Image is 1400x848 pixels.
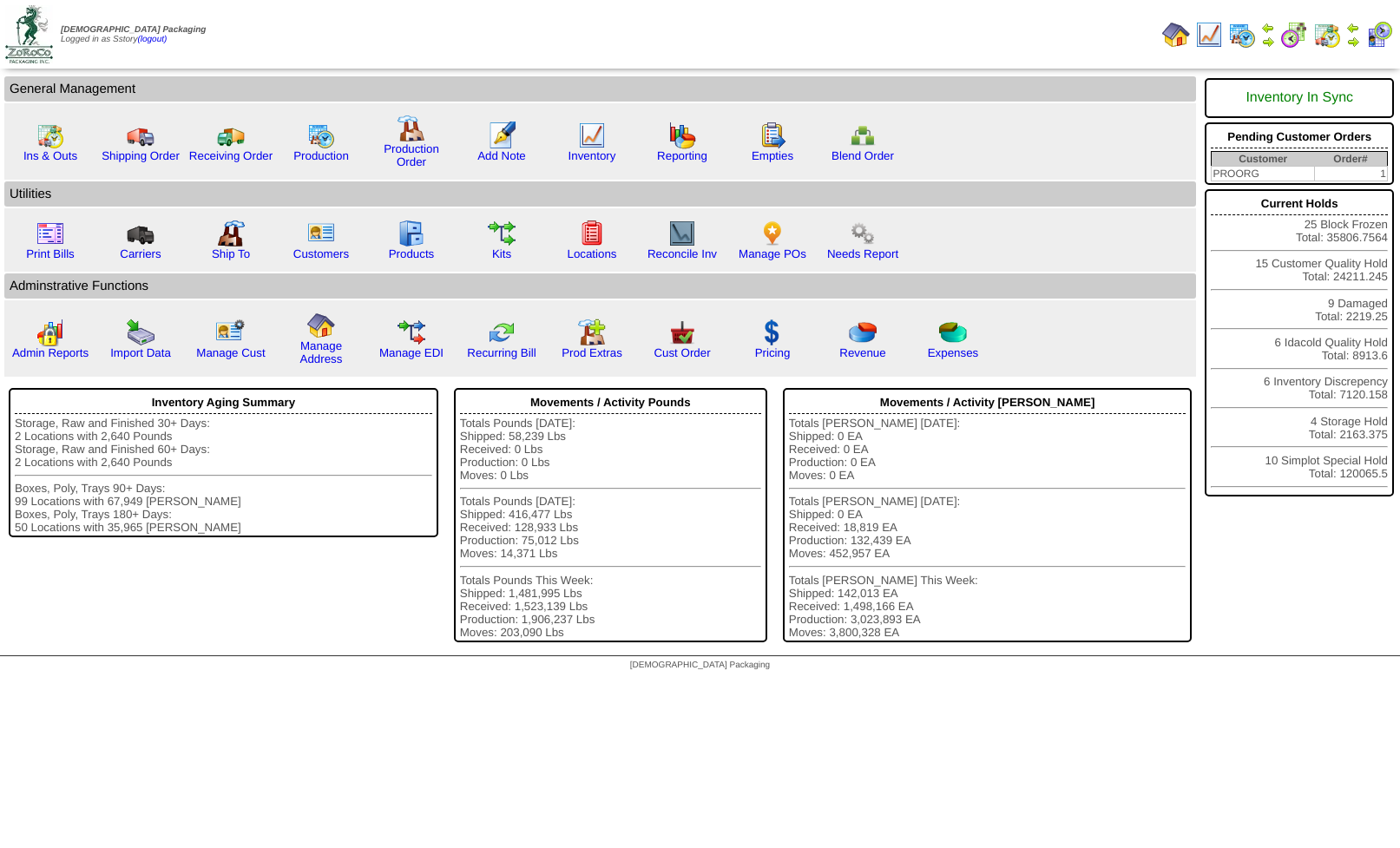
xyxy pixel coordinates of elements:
[1346,35,1360,49] img: arrowright.gif
[4,76,1196,102] td: General Management
[630,661,770,670] span: [DEMOGRAPHIC_DATA] Packaging
[492,247,511,260] a: Kits
[488,220,516,247] img: workflow.gif
[307,220,335,247] img: customers.gif
[578,220,606,247] img: locations.gif
[307,122,335,149] img: calendarprod.gif
[398,115,425,142] img: factory.gif
[217,122,245,149] img: truck2.gif
[789,417,1186,639] div: Totals [PERSON_NAME] [DATE]: Shipped: 0 EA Received: 0 EA Production: 0 EA Moves: 0 EA Totals [PE...
[4,181,1196,207] td: Utilities
[1212,167,1314,181] td: PROORG
[759,122,786,149] img: workorder.gif
[120,247,161,260] a: Carriers
[15,417,432,534] div: Storage, Raw and Finished 30+ Days: 2 Locations with 2,640 Pounds Storage, Raw and Finished 60+ D...
[110,346,171,359] a: Import Data
[127,319,154,346] img: import.gif
[849,319,877,346] img: pie_chart.png
[562,346,622,359] a: Prod Extras
[1211,193,1388,215] div: Current Holds
[398,220,425,247] img: cabinet.gif
[293,247,349,260] a: Customers
[578,122,606,149] img: line_graph.gif
[657,149,707,162] a: Reporting
[939,319,967,346] img: pie_chart2.png
[1365,21,1393,49] img: calendarcustomer.gif
[398,319,425,346] img: edi.gif
[196,346,265,359] a: Manage Cust
[189,149,273,162] a: Receiving Order
[1195,21,1223,49] img: line_graph.gif
[1314,152,1387,167] th: Order#
[752,149,793,162] a: Empties
[1280,21,1308,49] img: calendarblend.gif
[379,346,444,359] a: Manage EDI
[293,149,349,162] a: Production
[1211,82,1388,115] div: Inventory In Sync
[12,346,89,359] a: Admin Reports
[460,391,761,414] div: Movements / Activity Pounds
[23,149,77,162] a: Ins & Outs
[755,346,791,359] a: Pricing
[759,319,786,346] img: dollar.gif
[789,391,1186,414] div: Movements / Activity [PERSON_NAME]
[668,122,696,149] img: graph.gif
[384,142,439,168] a: Production Order
[5,5,53,63] img: zoroco-logo-small.webp
[61,25,206,35] span: [DEMOGRAPHIC_DATA] Packaging
[389,247,435,260] a: Products
[102,149,180,162] a: Shipping Order
[831,149,894,162] a: Blend Order
[488,319,516,346] img: reconcile.gif
[477,149,526,162] a: Add Note
[61,25,206,44] span: Logged in as Sstory
[668,319,696,346] img: cust_order.png
[928,346,979,359] a: Expenses
[1346,21,1360,35] img: arrowleft.gif
[307,312,335,339] img: home.gif
[212,247,250,260] a: Ship To
[4,273,1196,299] td: Adminstrative Functions
[1212,152,1314,167] th: Customer
[36,220,64,247] img: invoice2.gif
[36,122,64,149] img: calendarinout.gif
[839,346,885,359] a: Revenue
[739,247,806,260] a: Manage POs
[827,247,898,260] a: Needs Report
[1162,21,1190,49] img: home.gif
[849,220,877,247] img: workflow.png
[569,149,616,162] a: Inventory
[127,122,154,149] img: truck.gif
[467,346,536,359] a: Recurring Bill
[1261,35,1275,49] img: arrowright.gif
[578,319,606,346] img: prodextras.gif
[215,319,247,346] img: managecust.png
[1261,21,1275,35] img: arrowleft.gif
[849,122,877,149] img: network.png
[127,220,154,247] img: truck3.gif
[15,391,432,414] div: Inventory Aging Summary
[668,220,696,247] img: line_graph2.gif
[26,247,75,260] a: Print Bills
[36,319,64,346] img: graph2.png
[460,417,761,639] div: Totals Pounds [DATE]: Shipped: 58,239 Lbs Received: 0 Lbs Production: 0 Lbs Moves: 0 Lbs Totals P...
[300,339,343,365] a: Manage Address
[654,346,710,359] a: Cust Order
[1228,21,1256,49] img: calendarprod.gif
[647,247,717,260] a: Reconcile Inv
[1314,167,1387,181] td: 1
[567,247,616,260] a: Locations
[1205,189,1394,496] div: 25 Block Frozen Total: 35806.7564 15 Customer Quality Hold Total: 24211.245 9 Damaged Total: 2219...
[217,220,245,247] img: factory2.gif
[759,220,786,247] img: po.png
[137,35,167,44] a: (logout)
[488,122,516,149] img: orders.gif
[1313,21,1341,49] img: calendarinout.gif
[1211,126,1388,148] div: Pending Customer Orders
